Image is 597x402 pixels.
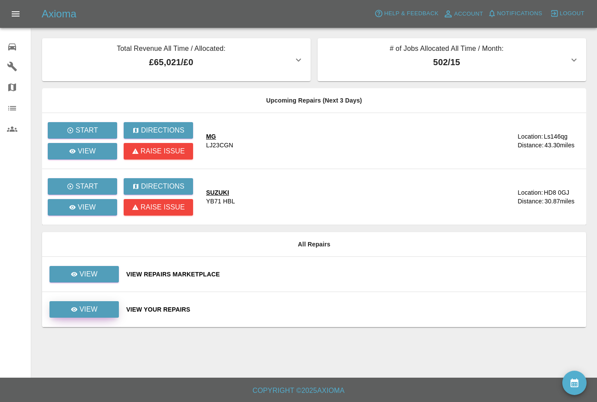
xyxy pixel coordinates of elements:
[48,178,117,195] button: Start
[126,305,579,314] a: View Your Repairs
[384,9,438,19] span: Help & Feedback
[48,143,117,159] a: View
[545,141,579,150] div: 43.30 miles
[141,202,185,213] p: Raise issue
[78,202,96,213] p: View
[372,7,440,20] button: Help & Feedback
[75,125,98,136] p: Start
[124,143,193,159] button: Raise issue
[42,7,76,21] h5: Axioma
[124,178,193,195] button: Directions
[206,188,235,197] div: SUZUKI
[49,306,119,312] a: View
[518,132,579,150] a: Location:Ls146qgDistance:43.30miles
[42,38,311,81] button: Total Revenue All Time / Allocated:£65,021/£0
[124,199,193,216] button: Raise issue
[49,43,293,56] p: Total Revenue All Time / Allocated:
[79,304,98,315] p: View
[518,197,544,206] div: Distance:
[124,122,193,139] button: Directions
[325,43,569,56] p: # of Jobs Allocated All Time / Month:
[49,56,293,69] p: £65,021 / £0
[518,141,544,150] div: Distance:
[518,188,543,197] div: Location:
[48,199,117,216] a: View
[7,385,590,397] h6: Copyright © 2025 Axioma
[206,132,511,150] a: MGLJ23CGN
[42,232,586,257] th: All Repairs
[49,270,119,277] a: View
[544,132,567,141] div: Ls146qg
[560,9,584,19] span: Logout
[48,122,117,139] button: Start
[325,56,569,69] p: 502 / 15
[497,9,542,19] span: Notifications
[78,146,96,156] p: View
[206,141,233,150] div: LJ23CGN
[485,7,545,20] button: Notifications
[5,3,26,24] button: Open drawer
[206,188,511,206] a: SUZUKIYB71 HBL
[544,188,569,197] div: HD8 0GJ
[518,132,543,141] div: Location:
[562,371,587,395] button: availability
[42,88,586,113] th: Upcoming Repairs (Next 3 Days)
[75,181,98,192] p: Start
[441,7,485,21] a: Account
[454,9,483,19] span: Account
[49,301,119,318] a: View
[318,38,586,81] button: # of Jobs Allocated All Time / Month:502/15
[79,269,98,279] p: View
[141,181,184,192] p: Directions
[518,188,579,206] a: Location:HD8 0GJDistance:30.87miles
[548,7,587,20] button: Logout
[49,266,119,282] a: View
[545,197,579,206] div: 30.87 miles
[206,132,233,141] div: MG
[141,146,185,156] p: Raise issue
[126,270,579,279] a: View Repairs Marketplace
[206,197,235,206] div: YB71 HBL
[141,125,184,136] p: Directions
